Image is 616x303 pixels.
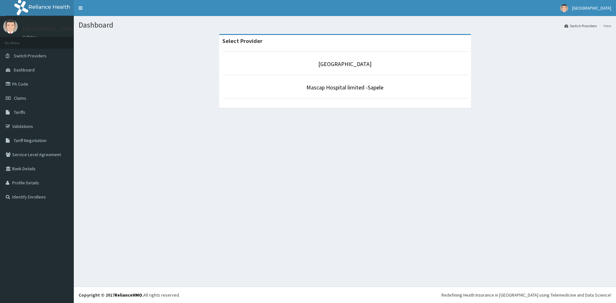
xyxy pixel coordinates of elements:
[14,109,25,115] span: Tariffs
[564,23,597,29] a: Switch Providers
[79,292,143,298] strong: Copyright © 2017 .
[22,26,75,32] p: [GEOGRAPHIC_DATA]
[572,5,611,11] span: [GEOGRAPHIC_DATA]
[14,138,47,143] span: Tariff Negotiation
[115,292,142,298] a: RelianceHMO
[441,292,611,298] div: Redefining Heath Insurance in [GEOGRAPHIC_DATA] using Telemedicine and Data Science!
[22,35,38,39] a: Online
[14,67,35,73] span: Dashboard
[597,23,611,29] li: Here
[74,287,616,303] footer: All rights reserved.
[14,53,47,59] span: Switch Providers
[560,4,568,12] img: User Image
[318,60,372,68] a: [GEOGRAPHIC_DATA]
[306,84,383,91] a: Mascap Hospital limited -Sapele
[79,21,611,29] h1: Dashboard
[14,95,26,101] span: Claims
[3,19,18,34] img: User Image
[222,37,262,45] strong: Select Provider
